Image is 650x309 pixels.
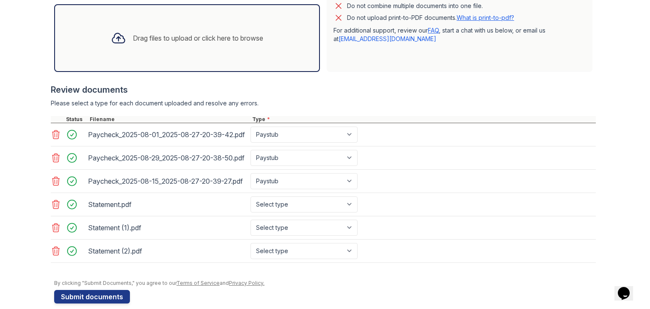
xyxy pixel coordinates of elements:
p: Do not upload print-to-PDF documents. [347,14,514,22]
div: Status [64,116,88,123]
button: Submit documents [54,290,130,303]
div: Statement (2).pdf [88,244,247,258]
div: Statement (1).pdf [88,221,247,235]
a: Privacy Policy. [229,280,264,286]
a: [EMAIL_ADDRESS][DOMAIN_NAME] [339,35,436,42]
div: Statement.pdf [88,198,247,211]
div: Paycheck_2025-08-15_2025-08-27-20-39-27.pdf [88,174,247,188]
iframe: chat widget [614,275,642,301]
a: What is print-to-pdf? [457,14,514,21]
div: Review documents [51,84,596,96]
div: Paycheck_2025-08-29_2025-08-27-20-38-50.pdf [88,151,247,165]
div: Do not combine multiple documents into one file. [347,1,483,11]
a: Terms of Service [176,280,220,286]
p: For additional support, review our , start a chat with us below, or email us at [333,26,586,43]
a: FAQ [428,27,439,34]
div: Filename [88,116,251,123]
div: Please select a type for each document uploaded and resolve any errors. [51,99,596,108]
div: Type [251,116,596,123]
div: Paycheck_2025-08-01_2025-08-27-20-39-42.pdf [88,128,247,141]
div: By clicking "Submit Documents," you agree to our and [54,280,596,287]
div: Drag files to upload or click here to browse [133,33,263,43]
